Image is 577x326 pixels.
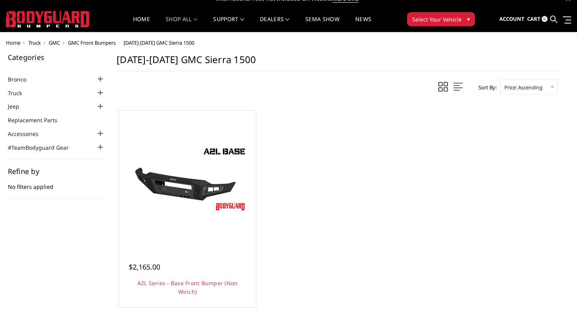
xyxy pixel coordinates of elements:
[407,12,475,26] button: Select Your Vehicle
[527,15,540,22] span: Cart
[121,112,254,246] a: A2L Series - Base Front Bumper (Non Winch) A2L Series - Base Front Bumper (Non Winch)
[499,9,524,30] a: Account
[6,11,90,27] img: BODYGUARD BUMPERS
[527,9,548,30] a: Cart 0
[213,16,244,32] a: Support
[28,39,41,46] a: Truck
[8,168,105,175] h5: Refine by
[260,16,290,32] a: Dealers
[8,75,36,83] a: Bronco
[8,143,79,152] a: #TeamBodyguard Gear
[474,81,497,93] label: Sort By:
[117,54,558,72] h1: [DATE]-[DATE] GMC Sierra 1500
[8,130,48,138] a: Accessories
[6,39,20,46] a: Home
[305,16,340,32] a: SEMA Show
[499,15,524,22] span: Account
[129,262,160,272] span: $2,165.00
[68,39,116,46] a: GMC Front Bumpers
[467,15,470,23] span: ▾
[137,279,238,295] a: A2L Series - Base Front Bumper (Non Winch)
[8,102,29,110] a: Jeep
[355,16,371,32] a: News
[8,116,67,124] a: Replacement Parts
[8,89,32,97] a: Truck
[124,39,194,46] span: [DATE]-[DATE] GMC Sierra 1500
[8,54,105,61] h5: Categories
[49,39,60,46] a: GMC
[412,15,462,24] span: Select Your Vehicle
[166,16,197,32] a: shop all
[133,16,150,32] a: Home
[8,168,105,199] div: No filters applied
[542,16,548,22] span: 0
